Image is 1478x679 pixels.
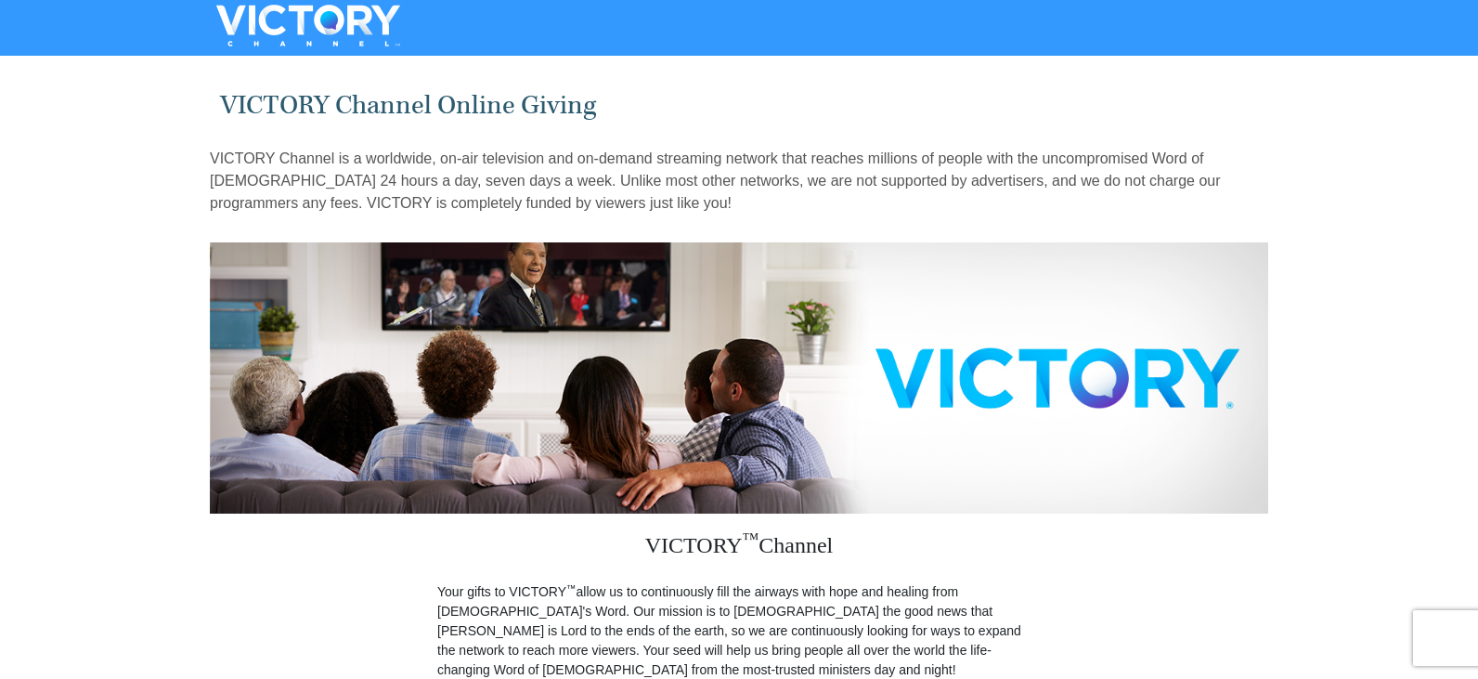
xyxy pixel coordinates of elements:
[743,529,759,548] sup: ™
[220,90,1259,121] h1: VICTORY Channel Online Giving
[566,582,577,594] sup: ™
[210,148,1268,215] p: VICTORY Channel is a worldwide, on-air television and on-demand streaming network that reaches mi...
[437,514,1041,582] h3: VICTORY Channel
[192,5,424,46] img: VICTORYTHON - VICTORY Channel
